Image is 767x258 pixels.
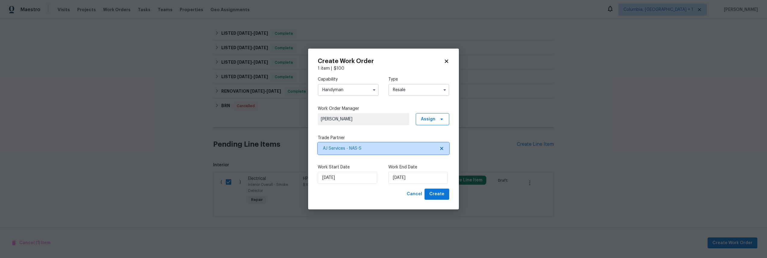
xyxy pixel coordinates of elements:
button: Show options [371,86,378,94]
div: 1 item | [318,65,449,72]
span: $ 100 [334,66,344,71]
button: Create [425,189,449,200]
span: [PERSON_NAME] [321,116,406,122]
label: Work End Date [388,164,449,170]
button: Show options [441,86,448,94]
label: Type [388,76,449,82]
label: Work Start Date [318,164,379,170]
label: Trade Partner [318,135,449,141]
span: AJ Services - NAS-S [323,145,435,151]
button: Cancel [404,189,425,200]
input: Select... [318,84,379,96]
input: Select... [388,84,449,96]
input: M/D/YYYY [388,172,448,184]
h2: Create Work Order [318,58,444,64]
input: M/D/YYYY [318,172,377,184]
span: Create [429,190,444,198]
label: Capability [318,76,379,82]
label: Work Order Manager [318,106,449,112]
span: Assign [421,116,435,122]
span: Cancel [407,190,422,198]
